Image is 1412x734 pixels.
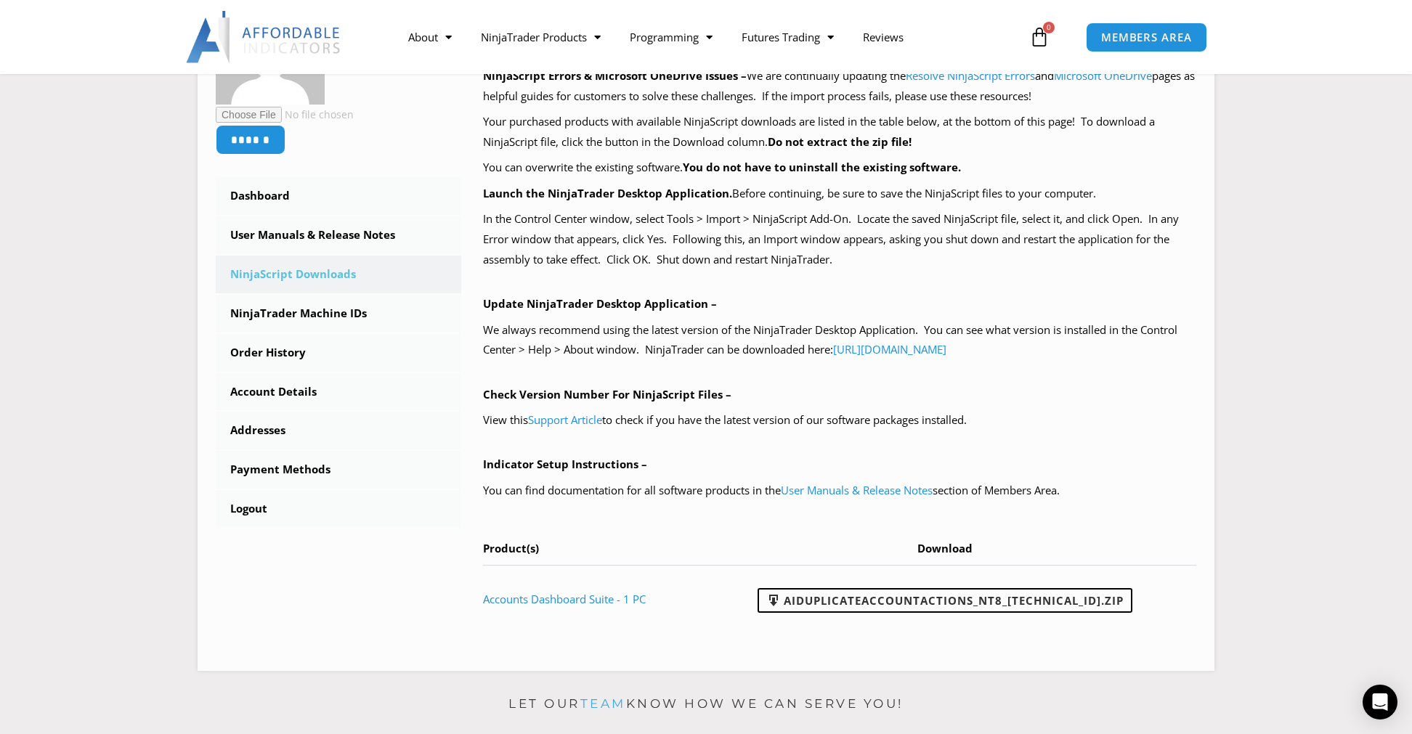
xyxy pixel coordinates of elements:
a: Reviews [848,20,918,54]
p: Before continuing, be sure to save the NinjaScript files to your computer. [483,184,1197,204]
b: Launch the NinjaTrader Desktop Application. [483,186,732,200]
a: NinjaScript Downloads [216,256,461,293]
span: Product(s) [483,541,539,555]
a: User Manuals & Release Notes [216,216,461,254]
p: View this to check if you have the latest version of our software packages installed. [483,410,1197,431]
div: Open Intercom Messenger [1363,685,1397,719]
a: Microsoft OneDrive [1054,68,1152,83]
a: Programming [615,20,727,54]
p: Your purchased products with available NinjaScript downloads are listed in the table below, at th... [483,112,1197,152]
img: LogoAI | Affordable Indicators – NinjaTrader [186,11,342,63]
b: NinjaScript Errors & Microsoft OneDrive Issues – [483,68,747,83]
a: Accounts Dashboard Suite - 1 PC [483,592,646,606]
a: Addresses [216,412,461,449]
b: You do not have to uninstall the existing software. [683,160,961,174]
span: MEMBERS AREA [1101,32,1192,43]
a: Account Details [216,373,461,411]
a: NinjaTrader Machine IDs [216,295,461,333]
p: We are continually updating the and pages as helpful guides for customers to solve these challeng... [483,66,1197,107]
a: MEMBERS AREA [1086,23,1207,52]
a: User Manuals & Release Notes [781,483,933,497]
span: 0 [1043,22,1055,33]
span: Download [917,541,973,555]
a: 0 [1007,16,1071,58]
b: Indicator Setup Instructions – [483,457,647,471]
a: Resolve NinjaScript Errors [906,68,1035,83]
nav: Menu [394,20,1026,54]
p: You can overwrite the existing software. [483,158,1197,178]
p: In the Control Center window, select Tools > Import > NinjaScript Add-On. Locate the saved NinjaS... [483,209,1197,270]
a: Payment Methods [216,451,461,489]
p: You can find documentation for all software products in the section of Members Area. [483,481,1197,501]
a: Futures Trading [727,20,848,54]
a: About [394,20,466,54]
a: [URL][DOMAIN_NAME] [833,342,946,356]
p: Let our know how we can serve you! [198,693,1214,716]
b: Do not extract the zip file! [768,134,912,149]
a: Support Article [528,412,602,427]
p: We always recommend using the latest version of the NinjaTrader Desktop Application. You can see ... [483,320,1197,361]
nav: Account pages [216,177,461,528]
a: AIDuplicateAccountActions_NT8_[TECHNICAL_ID].zip [758,588,1132,613]
a: Order History [216,334,461,372]
b: Check Version Number For NinjaScript Files – [483,387,731,401]
b: Update NinjaTrader Desktop Application – [483,296,717,311]
a: NinjaTrader Products [466,20,615,54]
a: team [580,696,626,711]
a: Dashboard [216,177,461,215]
a: Logout [216,490,461,528]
